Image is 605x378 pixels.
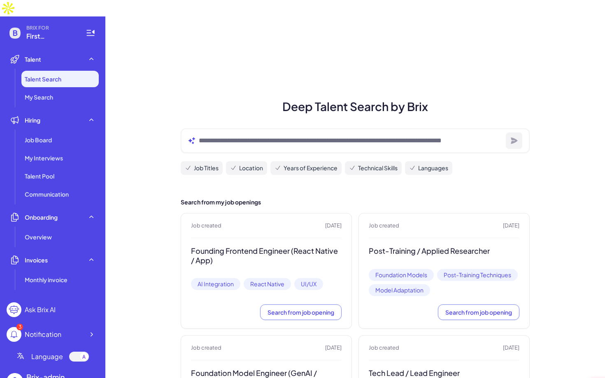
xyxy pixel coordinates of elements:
[503,344,519,352] span: [DATE]
[191,278,240,290] span: AI Integration
[25,256,48,264] span: Invoices
[437,269,518,281] span: Post-Training Techniques
[191,222,221,230] span: Job created
[25,154,63,162] span: My Interviews
[418,164,448,172] span: Languages
[260,304,342,320] button: Search from job opening
[369,222,399,230] span: Job created
[25,190,69,198] span: Communication
[25,75,61,83] span: Talent Search
[369,369,519,378] h3: Tech Lead / Lead Engineer
[194,164,219,172] span: Job Titles
[438,304,519,320] button: Search from job opening
[191,246,342,265] h3: Founding Frontend Engineer (React Native / App)
[239,164,263,172] span: Location
[181,198,530,206] h2: Search from my job openings
[369,269,434,281] span: Foundation Models
[325,222,342,230] span: [DATE]
[25,213,58,221] span: Onboarding
[25,55,41,63] span: Talent
[358,164,398,172] span: Technical Skills
[26,31,76,41] span: First Intelligence
[25,172,54,180] span: Talent Pool
[268,308,334,316] span: Search from job opening
[369,246,519,256] h3: Post-Training / Applied Researcher
[25,93,53,101] span: My Search
[503,222,519,230] span: [DATE]
[25,233,52,241] span: Overview
[191,344,221,352] span: Job created
[284,164,337,172] span: Years of Experience
[369,344,399,352] span: Job created
[369,284,430,296] span: Model Adaptation
[25,116,40,124] span: Hiring
[244,278,291,290] span: React Native
[171,98,540,115] h1: Deep Talent Search by Brix
[294,278,323,290] span: UI/UX
[16,324,23,330] div: 3
[25,276,67,284] span: Monthly invoice
[325,344,342,352] span: [DATE]
[31,352,63,362] span: Language
[25,136,52,144] span: Job Board
[445,308,512,316] span: Search from job opening
[26,25,76,31] span: BRIX FOR
[25,329,61,339] div: Notification
[25,305,56,315] div: Ask Brix AI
